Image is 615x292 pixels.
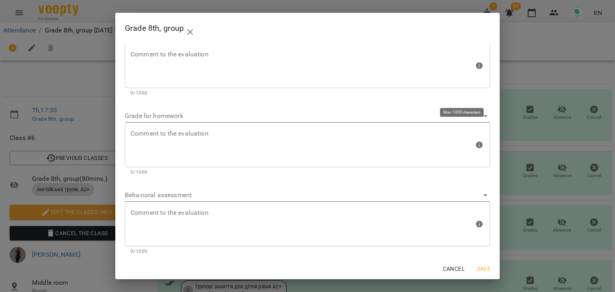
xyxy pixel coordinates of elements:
p: 0/1000 [131,168,484,176]
button: Cancel [440,262,468,276]
span: Cancel [443,264,464,274]
span: Save [474,264,493,274]
p: 0/1000 [131,248,484,256]
button: Save [471,262,496,276]
button: close [181,22,200,42]
h2: Grade 8th, group [125,19,490,38]
div: Max: 1000 characters [125,202,490,255]
div: Max: 1000 characters [125,43,490,97]
p: 0/1000 [131,89,484,97]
